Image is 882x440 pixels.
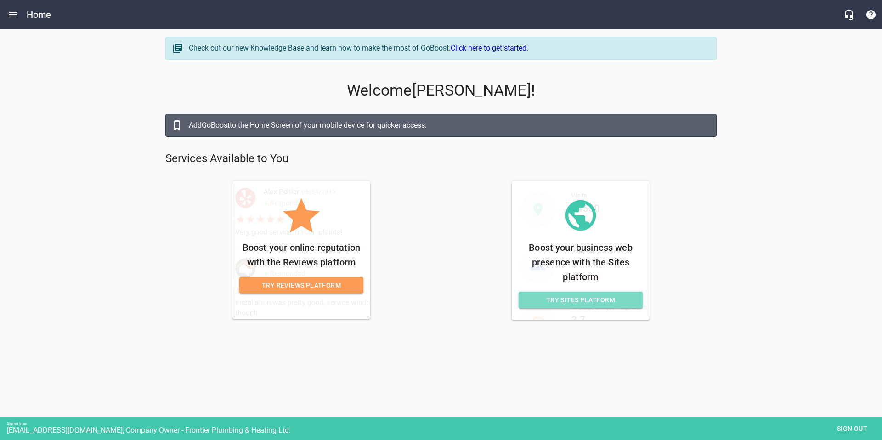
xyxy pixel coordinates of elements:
div: Signed in as [7,422,882,426]
p: Welcome [PERSON_NAME] ! [165,81,717,100]
button: Open drawer [2,4,24,26]
a: Click here to get started. [451,44,528,52]
p: Services Available to You [165,152,717,166]
div: [EMAIL_ADDRESS][DOMAIN_NAME], Company Owner - Frontier Plumbing & Heating Ltd. [7,426,882,434]
a: AddGoBoostto the Home Screen of your mobile device for quicker access. [165,114,717,137]
a: Try Reviews Platform [239,277,363,294]
button: Support Portal [860,4,882,26]
p: Boost your online reputation with the Reviews platform [239,240,363,270]
span: Try Reviews Platform [247,280,356,291]
a: Try Sites Platform [519,292,643,309]
span: Try Sites Platform [526,294,635,306]
button: Live Chat [838,4,860,26]
div: Check out our new Knowledge Base and learn how to make the most of GoBoost. [189,43,707,54]
h6: Home [27,7,51,22]
div: Add GoBoost to the Home Screen of your mobile device for quicker access. [189,120,707,131]
p: Boost your business web presence with the Sites platform [519,240,643,284]
button: Sign out [829,420,875,437]
span: Sign out [833,423,871,434]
